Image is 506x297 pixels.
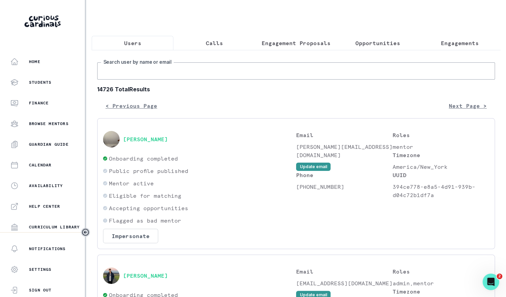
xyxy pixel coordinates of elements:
[29,121,69,126] p: Browse Mentors
[124,39,141,47] p: Users
[29,224,80,230] p: Curriculum Library
[29,183,63,188] p: Availability
[393,287,489,296] p: Timezone
[393,267,489,276] p: Roles
[103,229,158,243] button: Impersonate
[441,39,478,47] p: Engagements
[296,183,393,191] p: [PHONE_NUMBER]
[355,39,400,47] p: Opportunities
[296,143,393,159] p: [PERSON_NAME][EMAIL_ADDRESS][DOMAIN_NAME]
[97,85,495,93] b: 14726 Total Results
[29,204,60,209] p: Help Center
[109,154,178,163] p: Onboarding completed
[97,99,165,113] button: < Previous Page
[29,287,52,293] p: Sign Out
[24,16,61,27] img: Curious Cardinals Logo
[109,179,154,187] p: Mentor active
[123,136,168,143] button: [PERSON_NAME]
[29,142,69,147] p: Guardian Guide
[393,131,489,139] p: Roles
[109,216,181,225] p: Flagged as bad mentor
[296,131,393,139] p: Email
[109,167,188,175] p: Public profile published
[81,228,90,237] button: Toggle sidebar
[296,163,331,171] button: Update email
[393,143,489,151] p: mentor
[206,39,223,47] p: Calls
[123,272,168,279] button: [PERSON_NAME]
[393,171,489,179] p: UUID
[29,80,52,85] p: Students
[393,279,489,287] p: admin,mentor
[262,39,331,47] p: Engagement Proposals
[29,59,40,64] p: Home
[441,99,495,113] button: Next Page >
[497,274,502,279] span: 2
[483,274,499,290] iframe: Intercom live chat
[296,267,393,276] p: Email
[29,100,49,106] p: Finance
[29,162,52,168] p: Calendar
[109,192,181,200] p: Eligible for matching
[393,163,489,171] p: America/New_York
[296,171,393,179] p: Phone
[296,279,393,287] p: [EMAIL_ADDRESS][DOMAIN_NAME]
[29,246,66,252] p: Notifications
[393,151,489,159] p: Timezone
[29,267,52,272] p: Settings
[109,204,188,212] p: Accepting opportunities
[393,183,489,199] p: 394ce778-e8a5-4d91-939b-d04c72b1df7a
